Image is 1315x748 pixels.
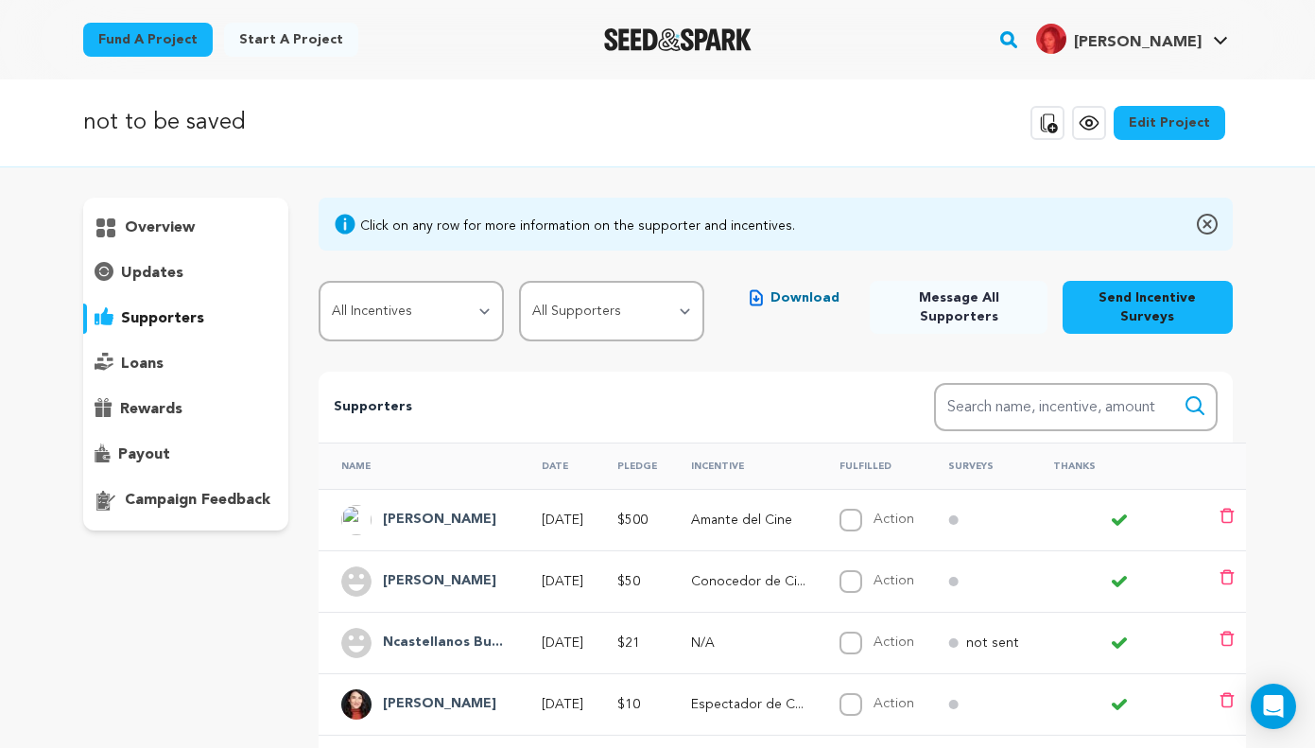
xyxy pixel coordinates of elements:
span: $500 [617,513,648,527]
p: N/A [691,634,805,652]
span: Download [770,288,839,307]
th: Pledge [595,443,668,489]
button: Message All Supporters [870,281,1047,334]
p: not sent [966,634,1019,652]
h4: DeHoyos Amado [383,509,496,531]
button: Download [735,281,855,315]
span: $50 [617,575,640,588]
img: Seed&Spark Logo Dark Mode [604,28,753,51]
h4: Joselo Sanchez [383,570,496,593]
th: Surveys [926,443,1030,489]
div: Diane Z.'s Profile [1036,24,1202,54]
a: Start a project [224,23,358,57]
button: Send Incentive Surveys [1063,281,1233,334]
p: [DATE] [542,511,583,530]
img: AAcHTtfRFeFHEn0nGjoMsiVhgJUyRuvQ9W-ZRUH4wS8lwi3xSu_q=s96-c [341,505,372,535]
p: Espectador de Cine [691,695,805,714]
p: not to be saved [83,106,246,140]
img: Valeria%20Ayala_Web%201.jpg [341,689,372,720]
label: Action [874,513,914,526]
span: $21 [617,636,640,650]
th: Incentive [668,443,817,489]
a: Fund a project [83,23,213,57]
p: supporters [121,307,204,330]
p: [DATE] [542,695,583,714]
img: user.png [341,566,372,597]
p: updates [121,262,183,285]
p: rewards [120,398,182,421]
button: loans [83,349,289,379]
th: Date [519,443,595,489]
button: campaign feedback [83,485,289,515]
p: Supporters [334,396,873,419]
p: [DATE] [542,634,583,652]
h4: Ncastellanos Bueno [383,632,503,654]
input: Search name, incentive, amount [934,383,1218,431]
h4: Valeria Ayala [383,693,496,716]
th: Name [319,443,519,489]
a: Diane Z.'s Profile [1032,20,1232,54]
th: Thanks [1030,443,1197,489]
p: Conocedor de Cine [691,572,805,591]
p: campaign feedback [125,489,270,512]
label: Action [874,635,914,649]
a: Seed&Spark Homepage [604,28,753,51]
p: loans [121,353,164,375]
button: updates [83,258,289,288]
span: [PERSON_NAME] [1074,35,1202,50]
label: Action [874,574,914,587]
p: payout [118,444,170,466]
label: Action [874,697,914,710]
p: [DATE] [542,572,583,591]
button: supporters [83,304,289,334]
th: Fulfilled [817,443,926,489]
button: rewards [83,394,289,425]
a: Edit Project [1114,106,1225,140]
span: Diane Z.'s Profile [1032,20,1232,60]
div: Open Intercom Messenger [1251,684,1296,729]
p: overview [125,217,195,239]
span: $10 [617,698,640,711]
div: Click on any row for more information on the supporter and incentives. [360,217,795,235]
img: user.png [341,628,372,658]
img: close-o.svg [1197,213,1218,235]
p: Amante del Cine [691,511,805,530]
span: Message All Supporters [885,288,1031,326]
button: payout [83,440,289,470]
button: overview [83,213,289,243]
img: cb39b16e30f3465f.jpg [1036,24,1066,54]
